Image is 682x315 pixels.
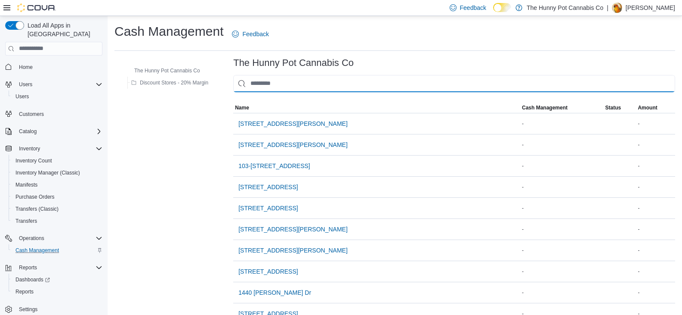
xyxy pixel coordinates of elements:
button: Users [15,79,36,90]
span: Users [12,91,102,102]
a: Home [15,62,36,72]
button: Inventory Manager (Classic) [9,167,106,179]
a: Settings [15,304,41,315]
span: Inventory Count [15,157,52,164]
span: Transfers [15,218,37,225]
span: Operations [15,233,102,243]
button: Operations [15,233,48,243]
span: Settings [19,306,37,313]
span: Cash Management [522,104,568,111]
span: Catalog [15,126,102,137]
div: - [636,287,675,298]
span: Amount [638,104,657,111]
span: Inventory Count [12,156,102,166]
button: Customers [2,108,106,120]
span: Customers [19,111,44,118]
span: Users [19,81,32,88]
button: Transfers (Classic) [9,203,106,215]
a: Inventory Manager (Classic) [12,168,83,178]
a: Transfers (Classic) [12,204,62,214]
span: Reports [12,287,102,297]
div: - [636,245,675,256]
span: Load All Apps in [GEOGRAPHIC_DATA] [24,21,102,38]
div: - [636,182,675,192]
span: Discount Stores - 20% Margin [140,79,208,86]
span: Catalog [19,128,37,135]
span: Dashboards [12,274,102,285]
a: Customers [15,109,47,119]
button: Transfers [9,215,106,227]
span: Inventory Manager (Classic) [15,169,80,176]
span: Settings [15,304,102,315]
span: Manifests [12,180,102,190]
span: 103-[STREET_ADDRESS] [238,162,310,170]
span: Home [19,64,33,71]
span: Users [15,79,102,90]
button: Reports [9,286,106,298]
span: Transfers (Classic) [12,204,102,214]
div: Andy Ramgobin [612,3,622,13]
button: [STREET_ADDRESS][PERSON_NAME] [235,136,351,153]
div: - [520,245,604,256]
span: Manifests [15,181,37,188]
button: Catalog [2,125,106,137]
button: Inventory [15,143,43,154]
span: [STREET_ADDRESS][PERSON_NAME] [238,225,348,234]
button: The Hunny Pot Cannabis Co [122,65,204,76]
div: - [636,203,675,213]
span: Name [235,104,249,111]
span: [STREET_ADDRESS][PERSON_NAME] [238,140,348,149]
button: Operations [2,232,106,244]
span: Dashboards [15,276,50,283]
span: Purchase Orders [15,193,55,200]
span: Inventory [19,145,40,152]
span: Home [15,62,102,72]
a: Feedback [228,25,272,43]
p: The Hunny Pot Cannabis Co [527,3,603,13]
button: Manifests [9,179,106,191]
input: Dark Mode [493,3,511,12]
a: Manifests [12,180,41,190]
span: Reports [19,264,37,271]
span: Reports [15,288,34,295]
div: - [520,182,604,192]
div: - [636,224,675,234]
span: Operations [19,235,44,242]
button: 103-[STREET_ADDRESS] [235,157,314,175]
a: Purchase Orders [12,192,58,202]
a: Dashboards [9,274,106,286]
span: [STREET_ADDRESS][PERSON_NAME] [238,119,348,128]
button: Inventory Count [9,155,106,167]
span: [STREET_ADDRESS] [238,204,298,212]
div: - [636,266,675,277]
span: The Hunny Pot Cannabis Co [134,67,200,74]
span: Inventory [15,143,102,154]
span: Reports [15,262,102,273]
button: Reports [15,262,40,273]
button: Home [2,61,106,73]
button: Status [604,103,636,113]
a: Transfers [12,216,40,226]
button: [STREET_ADDRESS][PERSON_NAME] [235,221,351,238]
span: [STREET_ADDRESS][PERSON_NAME] [238,246,348,255]
span: Feedback [242,30,268,38]
div: - [520,140,604,150]
a: Inventory Count [12,156,56,166]
span: Cash Management [12,245,102,256]
button: [STREET_ADDRESS][PERSON_NAME] [235,115,351,132]
button: Reports [2,262,106,274]
button: [STREET_ADDRESS] [235,178,301,196]
button: Users [2,78,106,90]
div: - [636,140,675,150]
button: [STREET_ADDRESS][PERSON_NAME] [235,242,351,259]
button: Cash Management [520,103,604,113]
span: Transfers [12,216,102,226]
a: Dashboards [12,274,53,285]
p: [PERSON_NAME] [626,3,675,13]
span: Status [605,104,621,111]
div: - [520,266,604,277]
button: Inventory [2,143,106,155]
a: Users [12,91,32,102]
button: Catalog [15,126,40,137]
span: Feedback [460,3,486,12]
